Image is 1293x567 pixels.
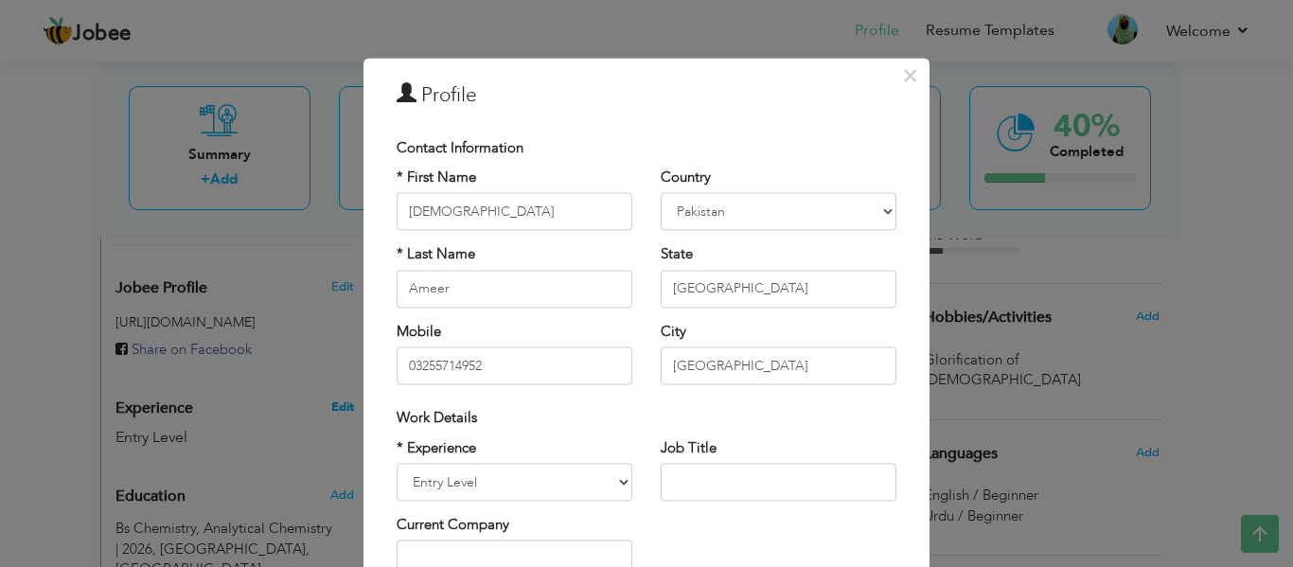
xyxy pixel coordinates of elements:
label: State [661,245,693,265]
span: Contact Information [397,138,523,157]
button: Close [894,61,925,91]
label: City [661,322,686,342]
label: Job Title [661,438,717,458]
label: * Experience [397,438,476,458]
h3: Profile [397,81,896,110]
label: Current Company [397,515,509,535]
label: Country [661,168,711,187]
span: Work Details [397,409,477,428]
label: * First Name [397,168,476,187]
span: × [902,59,918,93]
label: Mobile [397,322,441,342]
label: * Last Name [397,245,475,265]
